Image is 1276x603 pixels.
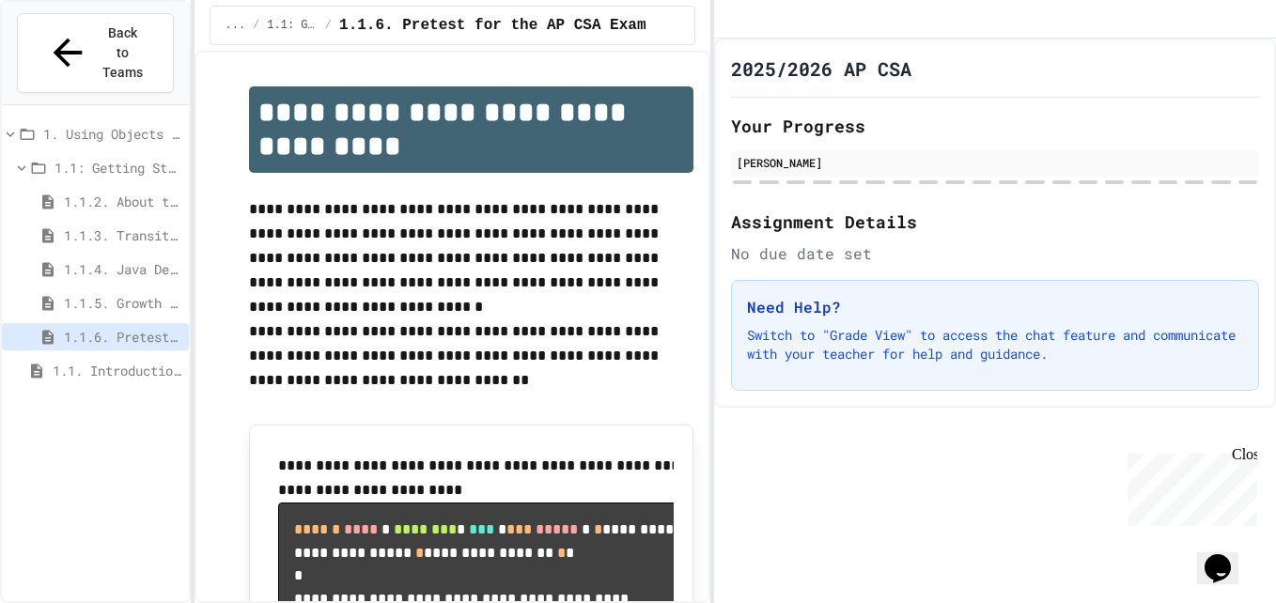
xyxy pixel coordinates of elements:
[339,14,646,37] span: 1.1.6. Pretest for the AP CSA Exam
[17,13,174,93] button: Back to Teams
[253,18,259,33] span: /
[64,225,181,245] span: 1.1.3. Transitioning from AP CSP to AP CSA
[731,242,1259,265] div: No due date set
[54,158,181,178] span: 1.1: Getting Started
[8,8,130,119] div: Chat with us now!Close
[737,154,1253,171] div: [PERSON_NAME]
[747,296,1243,318] h3: Need Help?
[731,209,1259,235] h2: Assignment Details
[64,192,181,211] span: 1.1.2. About the AP CSA Exam
[325,18,332,33] span: /
[1120,446,1257,526] iframe: chat widget
[226,18,246,33] span: ...
[43,124,181,144] span: 1. Using Objects and Methods
[53,361,181,380] span: 1.1. Introduction to Algorithms, Programming, and Compilers
[101,23,145,83] span: Back to Teams
[267,18,318,33] span: 1.1: Getting Started
[731,55,911,82] h1: 2025/2026 AP CSA
[747,326,1243,363] p: Switch to "Grade View" to access the chat feature and communicate with your teacher for help and ...
[731,113,1259,139] h2: Your Progress
[64,259,181,279] span: 1.1.4. Java Development Environments
[1197,528,1257,584] iframe: chat widget
[64,293,181,313] span: 1.1.5. Growth Mindset and Pair Programming
[64,327,181,347] span: 1.1.6. Pretest for the AP CSA Exam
